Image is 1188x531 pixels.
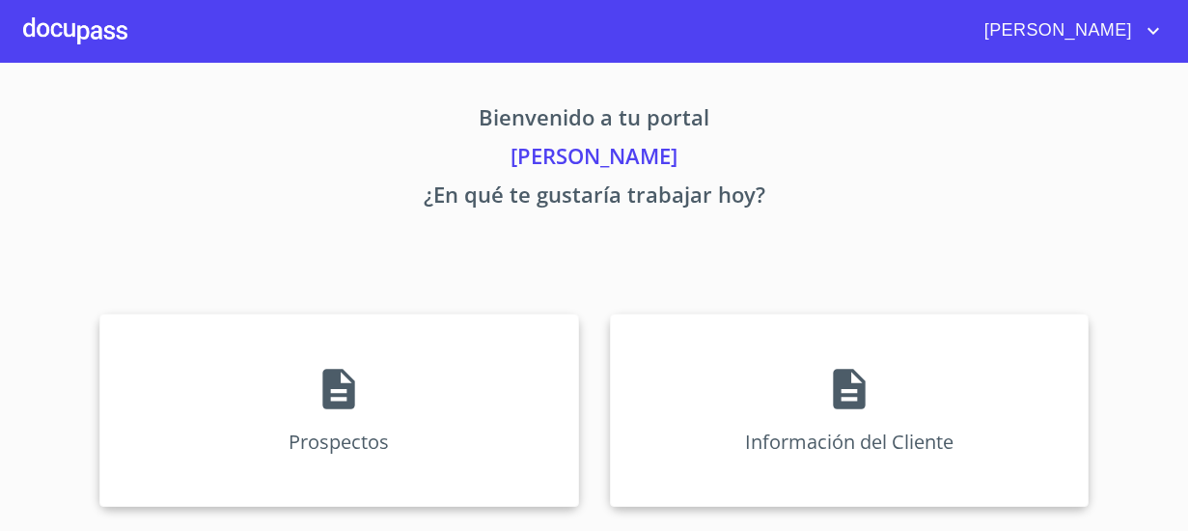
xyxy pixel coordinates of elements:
p: Información del Cliente [745,429,953,455]
p: Bienvenido a tu portal [23,101,1165,140]
button: account of current user [970,15,1165,46]
p: [PERSON_NAME] [23,140,1165,179]
p: ¿En qué te gustaría trabajar hoy? [23,179,1165,217]
p: Prospectos [289,429,389,455]
span: [PERSON_NAME] [970,15,1142,46]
